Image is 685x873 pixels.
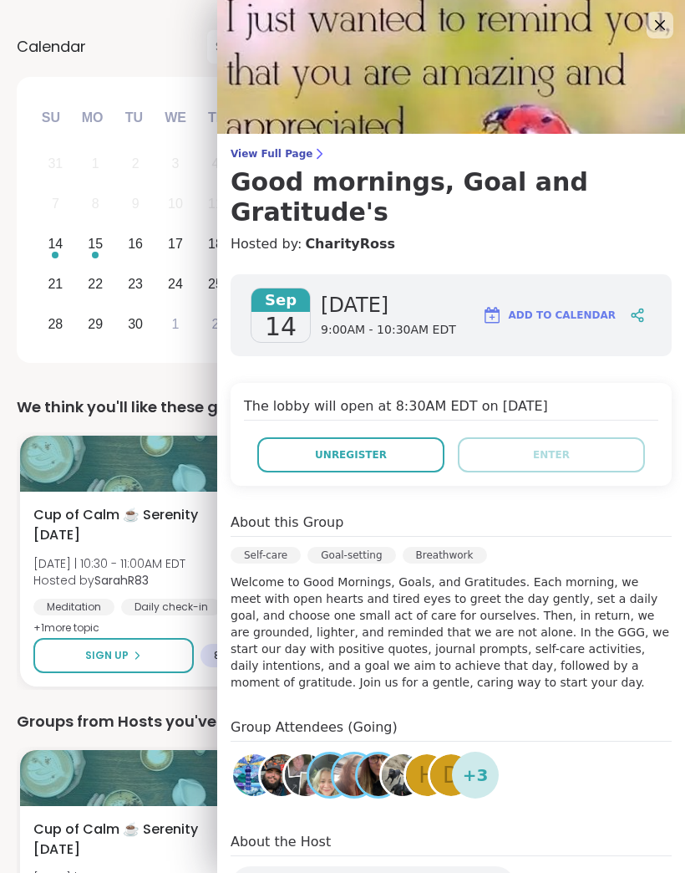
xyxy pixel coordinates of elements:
div: 1 [172,313,180,335]
a: elianaahava2022 [307,752,353,799]
div: 9 [132,192,140,215]
div: Choose Tuesday, September 23rd, 2025 [118,266,154,302]
span: Sep [251,288,310,312]
div: 10 [168,192,183,215]
div: Su [33,99,69,135]
div: Self-care [231,547,301,564]
span: [DATE] | 10:30 - 11:00AM EDT [33,555,185,572]
button: Unregister [257,437,444,472]
a: Taytay2025 [282,752,329,799]
span: Sign Up [85,648,129,663]
span: Cup of Calm ☕ Serenity [DATE] [33,819,207,860]
span: Hosted by [33,572,185,589]
button: Enter [458,437,645,472]
div: 1 [92,152,99,175]
span: [DATE] [321,292,456,319]
div: We think you'll like these groups [17,396,662,419]
div: 2 [211,313,219,335]
a: h [403,752,450,799]
span: Calendar [17,35,86,58]
img: Erin32 [233,754,275,796]
h4: The lobby will open at 8:30AM EDT on [DATE] [244,396,658,421]
div: 8 [92,192,99,215]
span: Add to Calendar [509,308,616,323]
span: View Full Page [231,147,672,161]
div: Choose Tuesday, September 30th, 2025 [118,306,154,342]
a: Dom_F [258,752,305,799]
div: 30 [128,313,143,335]
h4: Group Attendees (Going) [231,717,672,742]
div: Not available Sunday, August 31st, 2025 [38,146,74,182]
span: + 3 [463,763,489,788]
img: Dom_F [261,754,302,796]
img: ShareWell Logomark [482,305,502,325]
button: Sign Up [33,638,194,673]
div: month 2025-09 [35,144,315,344]
b: SarahR83 [94,572,149,589]
div: 16 [128,232,143,255]
div: Choose Monday, September 15th, 2025 [78,226,114,262]
span: Enter [533,447,570,462]
div: Choose Sunday, September 14th, 2025 [38,226,74,262]
div: Tu [115,99,152,135]
span: 9:00AM - 10:30AM EDT [321,322,456,339]
div: Not available Monday, September 1st, 2025 [78,146,114,182]
div: 18 [208,232,223,255]
div: 15 [88,232,103,255]
div: 29 [88,313,103,335]
div: Breathwork [403,547,487,564]
a: d [428,752,474,799]
div: Choose Thursday, September 25th, 2025 [198,266,234,302]
div: Groups from Hosts you've met [17,710,662,733]
div: Meditation [33,599,114,615]
div: Not available Sunday, September 7th, 2025 [38,186,74,222]
div: 22 [88,273,103,295]
a: Aelic12 [355,752,402,799]
div: Choose Wednesday, September 17th, 2025 [158,226,194,262]
div: Not available Tuesday, September 2nd, 2025 [118,146,154,182]
img: Aelic12 [358,754,399,796]
img: Taytay2025 [285,754,327,796]
div: 17 [168,232,183,255]
div: Not available Wednesday, September 3rd, 2025 [158,146,194,182]
span: d [443,759,459,792]
div: 4 [211,152,219,175]
div: 23 [128,273,143,295]
div: 7 [52,192,59,215]
a: Erin32 [231,752,277,799]
div: Not available Thursday, September 4th, 2025 [198,146,234,182]
div: Choose Thursday, October 2nd, 2025 [198,306,234,342]
h4: Hosted by: [231,234,672,254]
span: 8 spots left [214,649,269,662]
p: Welcome to Good Mornings, Goals, and Gratitudes. Each morning, we meet with open hearts and tired... [231,574,672,691]
div: Choose Monday, September 22nd, 2025 [78,266,114,302]
div: Daily check-in [121,599,221,615]
span: Cup of Calm ☕ Serenity [DATE] [33,505,207,545]
img: dodi [333,754,375,796]
div: Choose Monday, September 29th, 2025 [78,306,114,342]
a: CharityRoss [305,234,395,254]
div: 14 [48,232,63,255]
span: Unregister [315,447,387,462]
div: 3 [172,152,180,175]
span: h [419,759,435,792]
div: Choose Tuesday, September 16th, 2025 [118,226,154,262]
div: 24 [168,273,183,295]
div: Choose Thursday, September 18th, 2025 [198,226,234,262]
img: elianaahava2022 [309,754,351,796]
div: Not available Monday, September 8th, 2025 [78,186,114,222]
button: Add to Calendar [474,295,623,335]
a: View Full PageGood mornings, Goal and Gratitude's [231,147,672,227]
div: Choose Sunday, September 21st, 2025 [38,266,74,302]
div: Not available Tuesday, September 9th, 2025 [118,186,154,222]
div: 2 [132,152,140,175]
div: 21 [48,273,63,295]
div: Not available Wednesday, September 10th, 2025 [158,186,194,222]
div: 11 [208,192,223,215]
a: dodi [331,752,378,799]
h4: About the Host [231,832,672,856]
h3: Good mornings, Goal and Gratitude's [231,167,672,227]
div: Choose Sunday, September 28th, 2025 [38,306,74,342]
div: Th [199,99,236,135]
div: 31 [48,152,63,175]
